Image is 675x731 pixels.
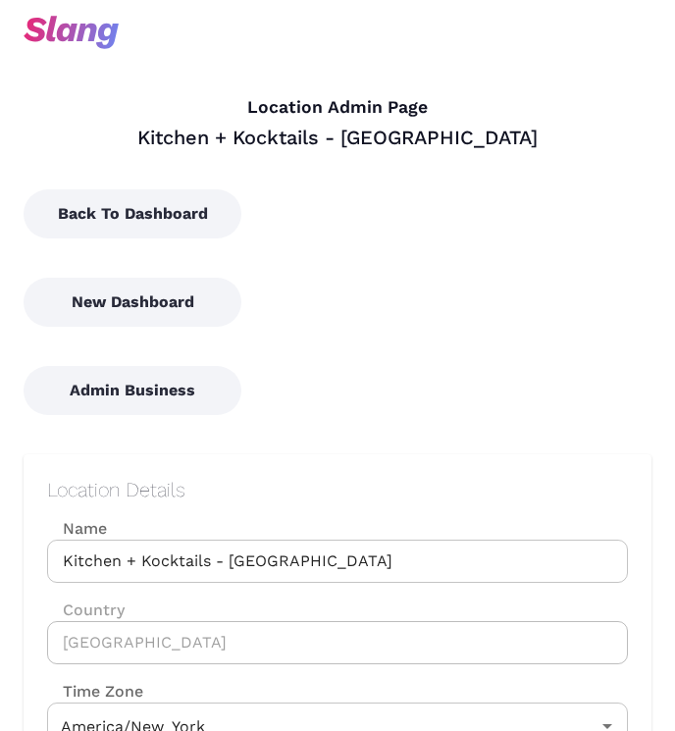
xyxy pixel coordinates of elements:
h4: Location Admin Page [24,97,651,119]
div: Kitchen + Kocktails - [GEOGRAPHIC_DATA] [24,125,651,150]
button: New Dashboard [24,278,241,327]
button: Back To Dashboard [24,189,241,238]
label: Time Zone [47,680,628,703]
a: Back To Dashboard [24,204,241,223]
label: Country [47,599,628,621]
a: Admin Business [24,381,241,399]
button: Admin Business [24,366,241,415]
a: New Dashboard [24,292,241,311]
h2: Location Details [47,478,628,501]
label: Name [47,517,628,540]
img: svg+xml;base64,PHN2ZyB3aWR0aD0iOTciIGhlaWdodD0iMzQiIHZpZXdCb3g9IjAgMCA5NyAzNCIgZmlsbD0ibm9uZSIgeG... [24,16,119,49]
